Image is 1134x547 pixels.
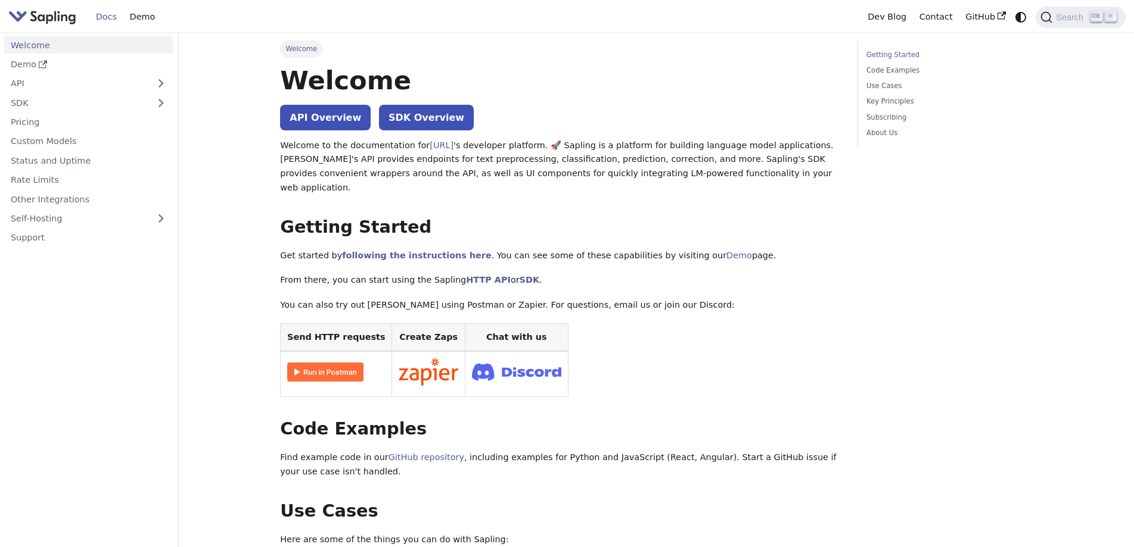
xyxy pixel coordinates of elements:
a: GitHub [959,8,1012,26]
a: following the instructions here [342,251,491,260]
a: Pricing [4,114,173,131]
th: Chat with us [465,323,568,351]
a: Demo [4,56,173,73]
button: Expand sidebar category 'SDK' [149,94,173,111]
a: Custom Models [4,133,173,150]
p: Find example code in our , including examples for Python and JavaScript (React, Angular). Start a... [280,451,840,479]
a: API Overview [280,105,371,130]
img: Sapling.ai [8,8,76,26]
a: Subscribing [866,112,1028,123]
a: About Us [866,127,1028,139]
a: Dev Blog [861,8,912,26]
button: Expand sidebar category 'API' [149,75,173,92]
a: Demo [726,251,752,260]
p: Get started by . You can see some of these capabilities by visiting our page. [280,249,840,263]
a: Contact [913,8,959,26]
a: SDK Overview [379,105,474,130]
p: Welcome to the documentation for 's developer platform. 🚀 Sapling is a platform for building lang... [280,139,840,195]
a: Getting Started [866,49,1028,61]
kbd: K [1105,11,1117,22]
a: SDK [520,275,539,285]
th: Send HTTP requests [281,323,392,351]
span: Welcome [280,40,322,57]
a: Key Principles [866,96,1028,107]
button: Search (Ctrl+K) [1036,7,1125,28]
p: Here are some of the things you can do with Sapling: [280,533,840,547]
p: From there, you can start using the Sapling or . [280,273,840,287]
a: GitHub repository [389,452,464,462]
img: Run in Postman [287,362,363,382]
a: Self-Hosting [4,210,173,227]
th: Create Zaps [392,323,465,351]
a: Welcome [4,36,173,54]
nav: Breadcrumbs [280,40,840,57]
a: Code Examples [866,65,1028,76]
a: Sapling.ai [8,8,80,26]
h2: Use Cases [280,501,840,522]
a: API [4,75,149,92]
h2: Getting Started [280,217,840,238]
a: Demo [123,8,161,26]
a: SDK [4,94,149,111]
img: Connect in Zapier [399,358,458,386]
button: Switch between dark and light mode (currently system mode) [1012,8,1030,26]
a: Other Integrations [4,190,173,208]
img: Join Discord [472,360,561,384]
p: You can also try out [PERSON_NAME] using Postman or Zapier. For questions, email us or join our D... [280,298,840,312]
span: Search [1052,12,1090,22]
a: Rate Limits [4,171,173,189]
a: HTTP API [466,275,511,285]
a: [URL] [430,140,453,150]
h2: Code Examples [280,418,840,440]
a: Support [4,229,173,246]
a: Docs [89,8,123,26]
a: Use Cases [866,80,1028,92]
h1: Welcome [280,64,840,96]
a: Status and Uptime [4,152,173,169]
